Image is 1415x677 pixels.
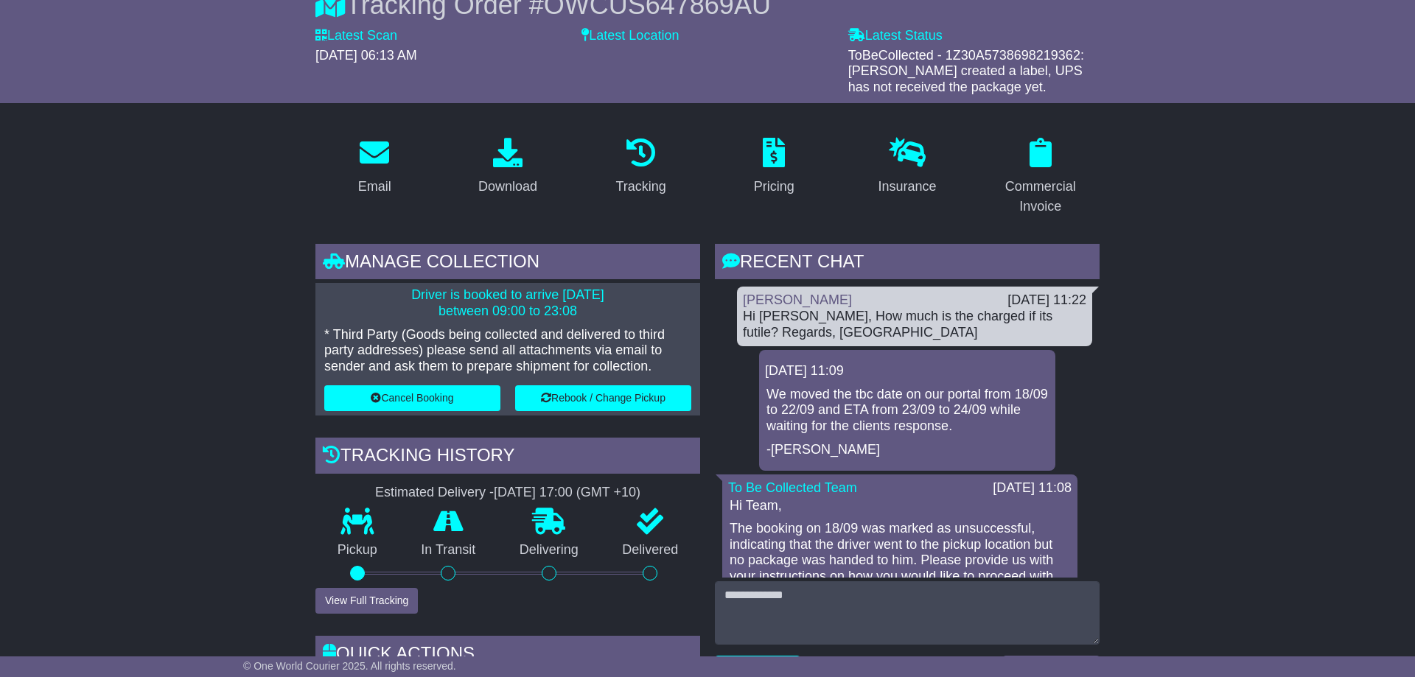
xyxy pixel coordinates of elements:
[315,48,417,63] span: [DATE] 06:13 AM
[399,542,498,558] p: In Transit
[730,521,1070,600] p: The booking on 18/09 was marked as unsuccessful, indicating that the driver went to the pickup lo...
[315,28,397,44] label: Latest Scan
[349,133,401,202] a: Email
[243,660,456,672] span: © One World Courier 2025. All rights reserved.
[743,292,852,307] a: [PERSON_NAME]
[324,327,691,375] p: * Third Party (Goods being collected and delivered to third party addresses) please send all atta...
[601,542,701,558] p: Delivered
[478,177,537,197] div: Download
[744,133,804,202] a: Pricing
[469,133,547,202] a: Download
[616,177,666,197] div: Tracking
[728,480,857,495] a: To Be Collected Team
[581,28,679,44] label: Latest Location
[497,542,601,558] p: Delivering
[715,244,1100,284] div: RECENT CHAT
[730,498,1070,514] p: Hi Team,
[324,385,500,411] button: Cancel Booking
[754,177,794,197] div: Pricing
[765,363,1049,379] div: [DATE] 11:09
[494,485,640,501] div: [DATE] 17:00 (GMT +10)
[358,177,391,197] div: Email
[868,133,946,202] a: Insurance
[766,442,1048,458] p: -[PERSON_NAME]
[324,287,691,319] p: Driver is booked to arrive [DATE] between 09:00 to 23:08
[1007,292,1086,309] div: [DATE] 11:22
[315,542,399,558] p: Pickup
[993,480,1072,497] div: [DATE] 11:08
[315,636,700,676] div: Quick Actions
[315,485,700,501] div: Estimated Delivery -
[515,385,691,411] button: Rebook / Change Pickup
[743,309,1086,340] div: Hi [PERSON_NAME], How much is the charged if its futile? Regards, [GEOGRAPHIC_DATA]
[990,177,1090,217] div: Commercial Invoice
[607,133,676,202] a: Tracking
[315,438,700,477] div: Tracking history
[766,387,1048,435] p: We moved the tbc date on our portal from 18/09 to 22/09 and ETA from 23/09 to 24/09 while waiting...
[878,177,936,197] div: Insurance
[315,244,700,284] div: Manage collection
[315,588,418,614] button: View Full Tracking
[848,28,943,44] label: Latest Status
[848,48,1084,94] span: ToBeCollected - 1Z30A5738698219362: [PERSON_NAME] created a label, UPS has not received the packa...
[981,133,1100,222] a: Commercial Invoice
